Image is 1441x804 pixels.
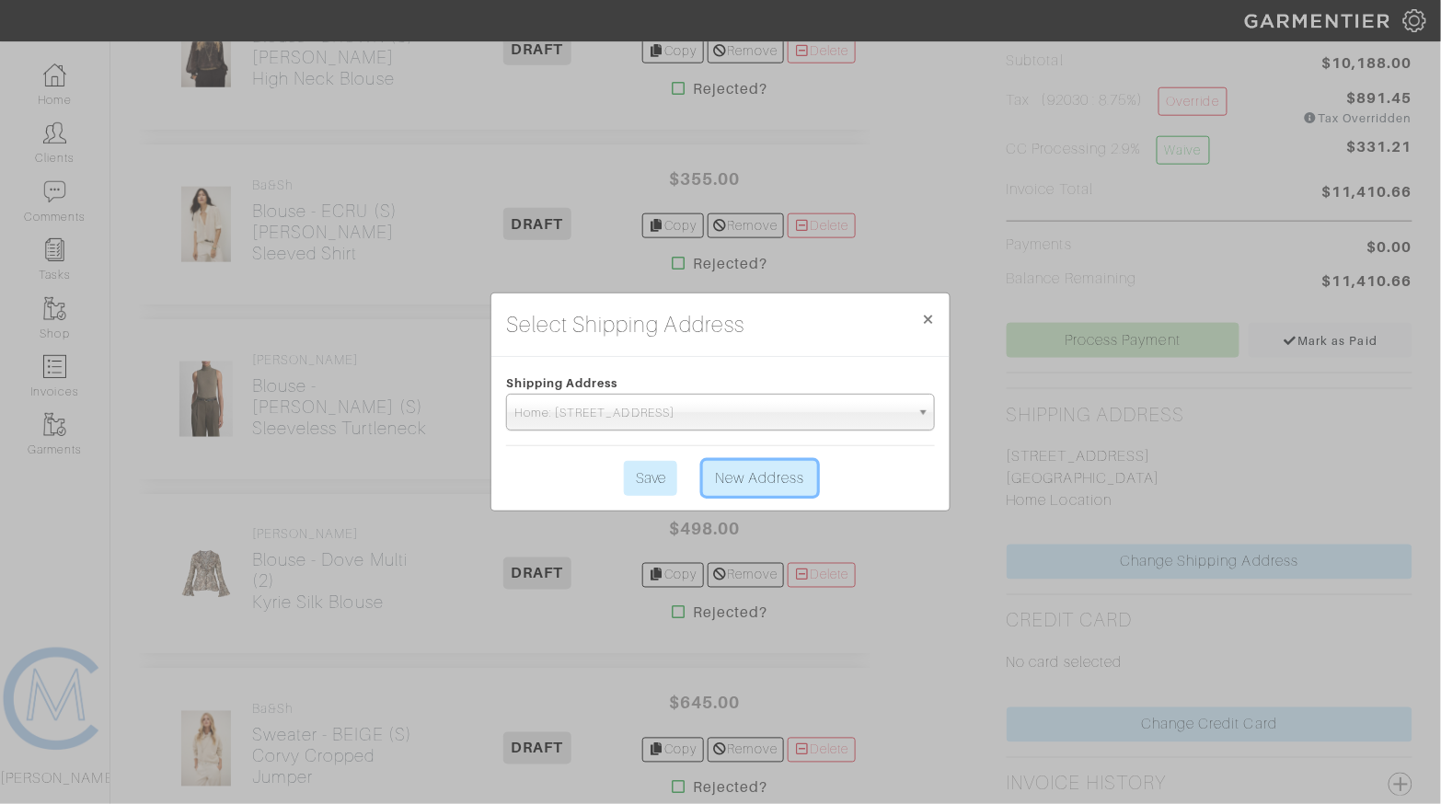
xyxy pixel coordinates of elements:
a: New Address [703,461,817,496]
span: × [921,306,935,331]
span: Home: [STREET_ADDRESS] [514,395,910,431]
h4: Select Shipping Address [506,308,744,341]
span: Shipping Address [506,376,618,390]
input: Save [624,461,677,496]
